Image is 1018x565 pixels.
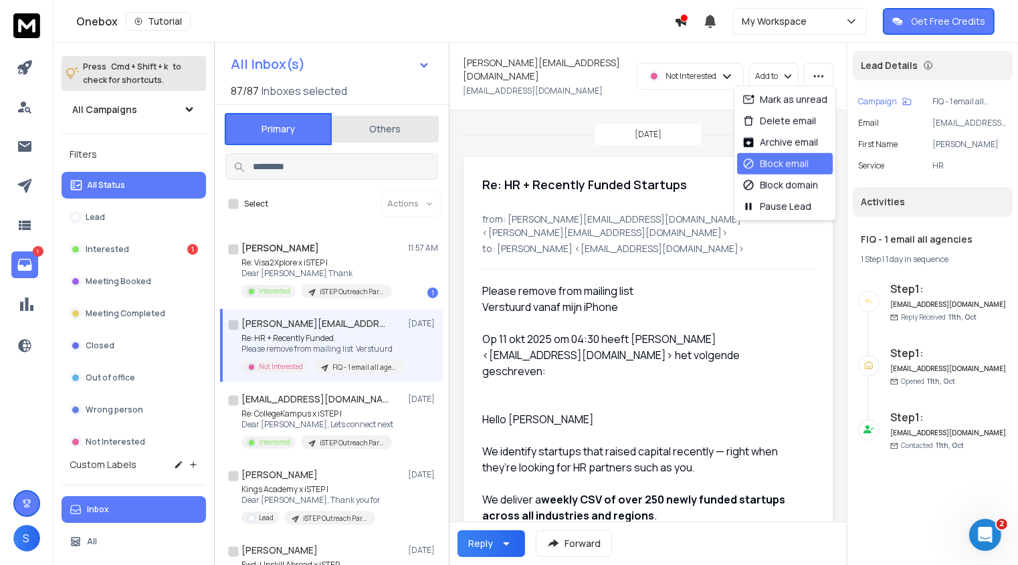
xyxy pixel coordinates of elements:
[231,83,259,99] span: 87 / 87
[742,15,812,28] p: My Workspace
[241,317,389,330] h1: [PERSON_NAME][EMAIL_ADDRESS][DOMAIN_NAME]
[468,537,493,550] div: Reply
[755,71,778,82] p: Add to
[742,136,818,149] div: Archive email
[932,96,1007,107] p: FIQ - 1 email all agencies
[13,525,40,552] span: S
[932,160,1007,171] p: HR
[70,458,136,471] h3: Custom Labels
[482,491,803,524] div: We deliver a .
[861,233,1005,246] h1: FIQ - 1 email all agencies
[33,246,43,257] p: 1
[890,364,1007,374] h6: [EMAIL_ADDRESS][DOMAIN_NAME]
[742,93,827,106] div: Mark as unread
[901,441,964,451] p: Contacted
[997,519,1007,530] span: 2
[72,103,137,116] h1: All Campaigns
[886,253,948,265] span: 1 day in sequence
[303,514,367,524] p: iSTEP Outreach Partner
[332,362,397,372] p: FIQ - 1 email all agencies
[241,268,392,279] p: Dear [PERSON_NAME] Thank
[241,468,318,481] h1: [PERSON_NAME]
[932,118,1007,128] p: [EMAIL_ADDRESS][DOMAIN_NAME]
[932,139,1007,150] p: [PERSON_NAME]
[231,58,305,71] h1: All Inbox(s)
[858,160,884,171] p: service
[853,187,1013,217] div: Activities
[86,372,135,383] p: Out of office
[259,437,290,447] p: Interested
[259,286,290,296] p: Interested
[742,200,811,213] div: Pause Lead
[320,287,384,297] p: iSTEP Outreach Partner
[262,83,347,99] h3: Inboxes selected
[241,484,381,495] p: Kings Academy x iSTEP |
[890,300,1007,310] h6: [EMAIL_ADDRESS][DOMAIN_NAME]
[901,376,955,386] p: Opened
[241,409,393,419] p: Re: CollegeKampus x iSTEP |
[241,495,381,505] p: Dear [PERSON_NAME], Thank you for
[241,241,319,255] h1: [PERSON_NAME]
[742,179,818,192] div: Block domain
[911,15,985,28] p: Get Free Credits
[76,12,674,31] div: Onebox
[408,243,438,253] p: 11:57 AM
[666,71,716,82] p: Not Interested
[320,438,384,448] p: iSTEP Outreach Partner
[241,392,389,406] h1: [EMAIL_ADDRESS][DOMAIN_NAME]
[463,56,629,83] h1: [PERSON_NAME][EMAIL_ADDRESS][DOMAIN_NAME]
[858,96,897,107] p: Campaign
[86,212,105,223] p: Lead
[87,180,125,191] p: All Status
[241,257,392,268] p: Re: Visa2Xplore x iSTEP |
[225,113,332,145] button: Primary
[482,175,687,194] h1: Re: HR + Recently Funded Startups
[861,254,1005,265] div: |
[126,12,191,31] button: Tutorial
[858,139,898,150] p: First Name
[332,114,439,144] button: Others
[861,253,881,265] span: 1 Step
[482,443,803,475] div: We identify startups that raised capital recently — right when they’re looking for HR partners su...
[86,437,145,447] p: Not Interested
[482,299,803,315] div: Verstuurd vanaf mijn iPhone
[861,59,918,72] p: Lead Details
[241,419,393,430] p: Dear [PERSON_NAME], Lets connect next
[482,331,803,395] blockquote: Op 11 okt 2025 om 04:30 heeft [PERSON_NAME] <[EMAIL_ADDRESS][DOMAIN_NAME]> het volgende geschreven:
[901,312,977,322] p: Reply Received
[635,129,661,140] p: [DATE]
[241,544,318,557] h1: [PERSON_NAME]
[244,199,268,209] label: Select
[259,513,274,523] p: Lead
[969,519,1001,551] iframe: Intercom live chat
[482,411,803,427] div: Hello [PERSON_NAME]
[83,60,181,87] p: Press to check for shortcuts.
[109,59,170,74] span: Cmd + Shift + k
[482,213,814,239] p: from: [PERSON_NAME][EMAIL_ADDRESS][DOMAIN_NAME] <[PERSON_NAME][EMAIL_ADDRESS][DOMAIN_NAME]>
[427,288,438,298] div: 1
[890,428,1007,438] h6: [EMAIL_ADDRESS][DOMAIN_NAME]
[408,545,438,556] p: [DATE]
[463,86,603,96] p: [EMAIL_ADDRESS][DOMAIN_NAME]
[858,118,879,128] p: Email
[241,333,402,344] p: Re: HR + Recently Funded
[86,405,143,415] p: Wrong person
[187,244,198,255] div: 1
[482,242,814,255] p: to: [PERSON_NAME] <[EMAIL_ADDRESS][DOMAIN_NAME]>
[86,244,129,255] p: Interested
[259,362,303,372] p: Not Interested
[742,157,809,171] div: Block email
[482,492,787,523] strong: weekly CSV of over 250 newly funded startups across all industries and regions
[408,318,438,329] p: [DATE]
[86,340,114,351] p: Closed
[536,530,612,557] button: Forward
[890,281,1007,297] h6: Step 1 :
[62,145,206,164] h3: Filters
[742,114,816,128] div: Delete email
[408,394,438,405] p: [DATE]
[948,312,977,322] span: 11th, Oct
[890,345,1007,361] h6: Step 1 :
[86,308,165,319] p: Meeting Completed
[86,276,151,287] p: Meeting Booked
[241,344,402,354] p: Please remove from mailing list Verstuurd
